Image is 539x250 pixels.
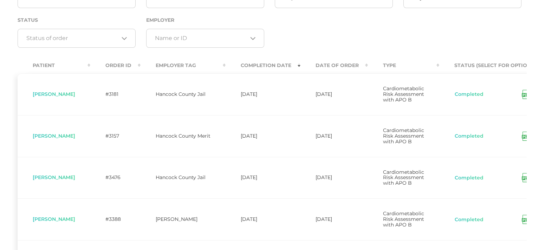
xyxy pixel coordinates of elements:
[300,115,368,157] td: [DATE]
[226,58,300,73] th: Completion Date : activate to sort column ascending
[141,73,226,115] td: Hancock County Jail
[33,133,75,139] span: [PERSON_NAME]
[18,29,136,48] div: Search for option
[33,91,75,97] span: [PERSON_NAME]
[141,115,226,157] td: Hancock County Merit
[300,58,368,73] th: Date Of Order : activate to sort column ascending
[33,174,75,180] span: [PERSON_NAME]
[90,73,141,115] td: #3181
[155,35,247,42] input: Search for option
[146,29,264,48] div: Search for option
[454,175,484,182] button: Completed
[383,169,424,186] span: Cardiometabolic Risk Assessment with APO B
[18,58,90,73] th: Patient : activate to sort column ascending
[300,73,368,115] td: [DATE]
[300,198,368,240] td: [DATE]
[226,115,300,157] td: [DATE]
[146,17,174,23] label: Employer
[141,198,226,240] td: [PERSON_NAME]
[33,216,75,222] span: [PERSON_NAME]
[226,198,300,240] td: [DATE]
[368,58,439,73] th: Type : activate to sort column ascending
[18,17,38,23] label: Status
[454,216,484,223] button: Completed
[454,91,484,98] button: Completed
[90,157,141,199] td: #3476
[26,35,119,42] input: Search for option
[141,157,226,199] td: Hancock County Jail
[90,58,141,73] th: Order ID : activate to sort column ascending
[383,127,424,145] span: Cardiometabolic Risk Assessment with APO B
[383,85,424,103] span: Cardiometabolic Risk Assessment with APO B
[383,210,424,228] span: Cardiometabolic Risk Assessment with APO B
[90,115,141,157] td: #3157
[226,157,300,199] td: [DATE]
[141,58,226,73] th: Employer Tag : activate to sort column ascending
[454,133,484,140] button: Completed
[300,157,368,199] td: [DATE]
[90,198,141,240] td: #3388
[226,73,300,115] td: [DATE]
